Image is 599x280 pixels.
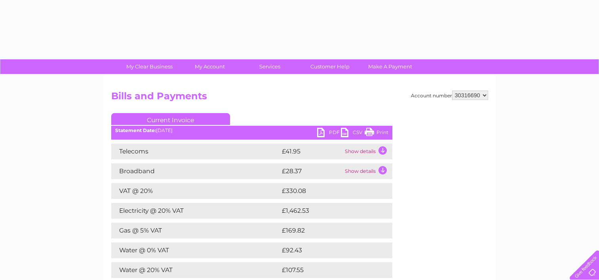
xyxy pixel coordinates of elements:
a: My Account [177,59,242,74]
td: £330.08 [280,183,378,199]
a: PDF [317,128,341,139]
td: £28.37 [280,163,343,179]
td: Gas @ 5% VAT [111,223,280,238]
a: Customer Help [297,59,363,74]
a: Current Invoice [111,113,230,125]
td: £92.43 [280,242,377,258]
b: Statement Date: [115,127,156,133]
td: £41.95 [280,144,343,159]
td: Water @ 20% VAT [111,262,280,278]
a: Print [365,128,388,139]
td: Electricity @ 20% VAT [111,203,280,219]
h2: Bills and Payments [111,91,488,106]
a: CSV [341,128,365,139]
td: VAT @ 20% [111,183,280,199]
td: Show details [343,144,392,159]
td: Broadband [111,163,280,179]
td: £107.55 [280,262,377,278]
td: Water @ 0% VAT [111,242,280,258]
td: Show details [343,163,392,179]
td: £169.82 [280,223,378,238]
a: My Clear Business [117,59,182,74]
a: Make A Payment [357,59,423,74]
a: Services [237,59,302,74]
td: Telecoms [111,144,280,159]
div: [DATE] [111,128,392,133]
div: Account number [411,91,488,100]
td: £1,462.53 [280,203,380,219]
